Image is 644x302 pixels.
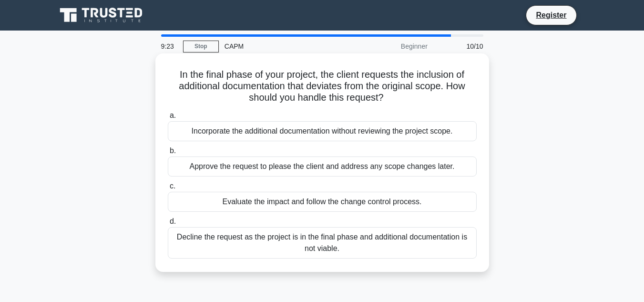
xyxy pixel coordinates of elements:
div: Decline the request as the project is in the final phase and additional documentation is not viable. [168,227,477,259]
span: a. [170,111,176,119]
h5: In the final phase of your project, the client requests the inclusion of additional documentation... [167,69,478,104]
span: b. [170,146,176,155]
div: 9:23 [155,37,183,56]
div: Evaluate the impact and follow the change control process. [168,192,477,212]
span: c. [170,182,175,190]
div: Incorporate the additional documentation without reviewing the project scope. [168,121,477,141]
div: 10/10 [433,37,489,56]
div: CAPM [219,37,350,56]
a: Stop [183,41,219,52]
div: Approve the request to please the client and address any scope changes later. [168,156,477,177]
div: Beginner [350,37,433,56]
span: d. [170,217,176,225]
a: Register [530,9,572,21]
